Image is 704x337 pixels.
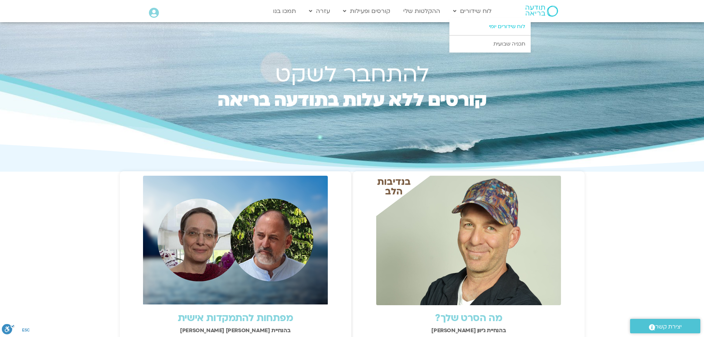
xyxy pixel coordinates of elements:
h2: קורסים ללא עלות בתודעה בריאה [202,92,502,125]
img: תודעה בריאה [526,6,558,17]
h2: בהנחיית ג'יוון [PERSON_NAME] [357,327,581,334]
span: יצירת קשר [655,322,682,332]
a: עזרה [305,4,334,18]
a: לוח שידורים [449,4,495,18]
a: קורסים ופעילות [339,4,394,18]
a: מה הסרט שלך? [435,311,502,325]
a: תכניה שבועית [449,36,531,53]
h1: להתחבר לשקט [202,65,502,85]
a: לוח שידורים יומי [449,18,531,35]
a: ההקלטות שלי [399,4,444,18]
a: תמכו בנו [269,4,300,18]
a: מפתחות להתמקדות אישית [178,311,293,325]
h2: בהנחיית [PERSON_NAME] [PERSON_NAME] [123,327,348,334]
a: יצירת קשר [630,319,700,333]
